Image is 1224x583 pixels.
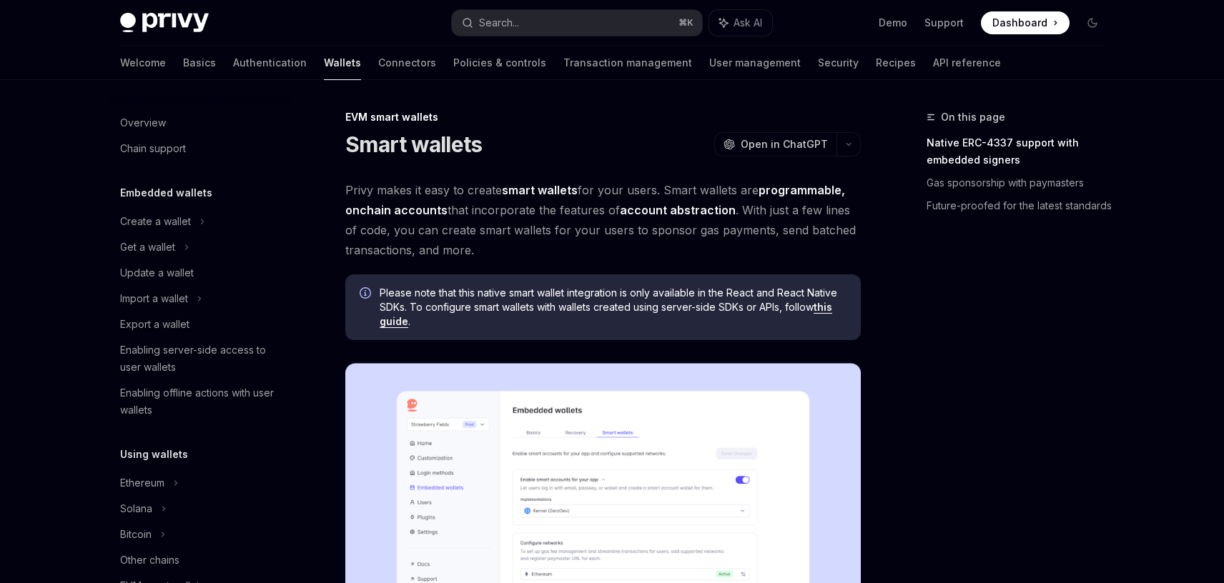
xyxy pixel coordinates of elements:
div: Bitcoin [120,526,152,543]
span: On this page [941,109,1005,126]
a: Update a wallet [109,260,292,286]
a: Native ERC-4337 support with embedded signers [927,131,1115,171]
span: Please note that this native smart wallet integration is only available in the React and React Na... [380,286,847,329]
div: Import a wallet [120,290,188,307]
a: Transaction management [563,46,692,80]
div: EVM smart wallets [345,110,861,124]
span: Ask AI [734,16,762,30]
h1: Smart wallets [345,131,482,157]
a: User management [709,46,801,80]
img: dark logo [120,13,209,33]
strong: smart wallets [502,183,578,197]
span: Open in ChatGPT [741,137,828,151]
svg: Info [360,287,374,302]
div: Search... [479,14,519,31]
span: Privy makes it easy to create for your users. Smart wallets are that incorporate the features of ... [345,180,861,260]
a: Other chains [109,547,292,573]
a: Enabling server-side access to user wallets [109,337,292,380]
a: Basics [183,46,216,80]
button: Search...⌘K [452,10,702,36]
div: Other chains [120,552,179,569]
div: Export a wallet [120,316,189,333]
a: Connectors [378,46,436,80]
div: Enabling server-side access to user wallets [120,342,283,376]
a: Future-proofed for the latest standards [927,194,1115,217]
a: Chain support [109,136,292,161]
a: Support [924,16,964,30]
a: API reference [933,46,1001,80]
a: Demo [879,16,907,30]
button: Toggle dark mode [1081,11,1104,34]
button: Ask AI [709,10,772,36]
span: Dashboard [992,16,1047,30]
div: Chain support [120,140,186,157]
h5: Using wallets [120,446,188,463]
div: Ethereum [120,474,164,492]
a: Policies & controls [453,46,546,80]
div: Solana [120,500,152,517]
a: Export a wallet [109,312,292,337]
button: Open in ChatGPT [714,132,836,156]
a: Dashboard [981,11,1070,34]
a: Welcome [120,46,166,80]
h5: Embedded wallets [120,184,212,201]
div: Update a wallet [120,264,194,281]
span: ⌘ K [678,17,694,29]
div: Overview [120,114,166,131]
a: Gas sponsorship with paymasters [927,171,1115,194]
a: Authentication [233,46,307,80]
a: account abstraction [620,203,736,218]
div: Enabling offline actions with user wallets [120,384,283,419]
a: Enabling offline actions with user wallets [109,380,292,423]
a: Wallets [324,46,361,80]
div: Create a wallet [120,213,191,230]
a: Overview [109,110,292,136]
a: Security [818,46,859,80]
a: Recipes [876,46,916,80]
div: Get a wallet [120,239,175,256]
